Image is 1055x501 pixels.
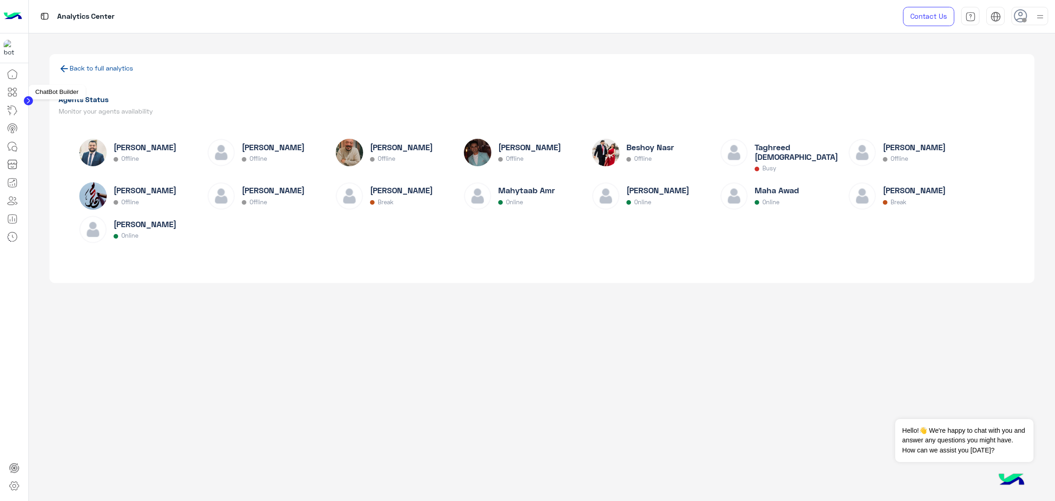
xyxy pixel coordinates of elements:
[634,155,652,162] p: Offline
[59,108,538,115] h5: Monitor your agents availability
[4,40,20,56] img: 1403182699927242
[4,7,22,26] img: Logo
[498,142,561,152] h6: [PERSON_NAME]
[114,142,176,152] h6: [PERSON_NAME]
[59,95,538,104] h1: Agents Status
[891,155,908,162] p: Offline
[634,199,651,206] p: Online
[961,7,979,26] a: tab
[965,11,976,22] img: tab
[121,155,139,162] p: Offline
[506,155,523,162] p: Offline
[370,142,433,152] h6: [PERSON_NAME]
[883,142,946,152] h6: [PERSON_NAME]
[378,199,393,206] p: Break
[242,185,305,195] h6: [PERSON_NAME]
[378,155,395,162] p: Offline
[903,7,954,26] a: Contact Us
[57,11,114,23] p: Analytics Center
[1034,11,1046,22] img: profile
[883,185,946,195] h6: [PERSON_NAME]
[114,185,176,195] h6: [PERSON_NAME]
[626,185,689,195] h6: [PERSON_NAME]
[121,232,138,239] p: Online
[755,142,845,162] h6: Taghreed [DEMOGRAPHIC_DATA]
[121,199,139,206] p: Offline
[242,142,305,152] h6: [PERSON_NAME]
[762,199,779,206] p: Online
[250,155,267,162] p: Offline
[250,199,267,206] p: Offline
[28,85,86,99] div: ChatBot Builder
[39,11,50,22] img: tab
[891,199,906,206] p: Break
[755,185,799,195] h6: Maha Awad
[114,219,176,229] h6: [PERSON_NAME]
[506,199,523,206] p: Online
[626,142,674,152] h6: Beshoy Nasr
[70,64,133,72] a: Back to full analytics
[762,165,776,172] p: Busy
[995,464,1028,496] img: hulul-logo.png
[895,419,1033,462] span: Hello!👋 We're happy to chat with you and answer any questions you might have. How can we assist y...
[990,11,1001,22] img: tab
[370,185,433,195] h6: [PERSON_NAME]
[498,185,555,195] h6: Mahytaab Amr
